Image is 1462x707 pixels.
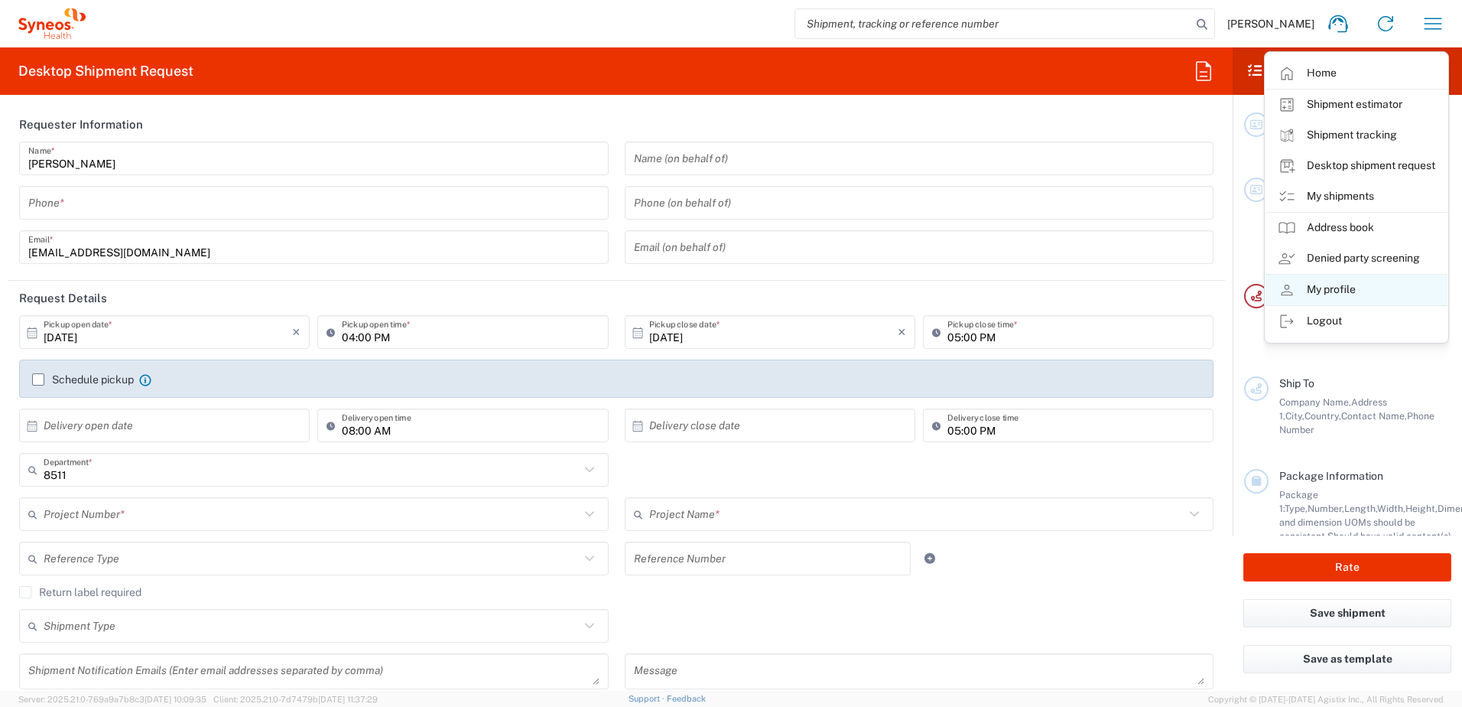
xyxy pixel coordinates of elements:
span: Package 1: [1279,489,1318,514]
span: City, [1285,410,1304,422]
a: My profile [1265,275,1447,305]
label: Schedule pickup [32,373,134,386]
span: Ship To [1279,377,1314,389]
a: Add Reference [919,548,941,569]
a: Logout [1265,306,1447,337]
span: Height, [1405,503,1438,514]
input: Shipment, tracking or reference number [795,9,1191,38]
a: Support [629,694,667,703]
a: Home [1265,58,1447,89]
a: My shipments [1265,181,1447,212]
button: Rate [1243,553,1451,582]
h2: Requester Information [19,117,143,132]
span: Client: 2025.21.0-7d7479b [213,695,378,704]
span: Server: 2025.21.0-769a9a7b8c3 [18,695,206,704]
i: × [292,320,301,344]
a: Desktop shipment request [1265,151,1447,181]
label: Return label required [19,586,141,598]
button: Save as template [1243,645,1451,673]
span: Width, [1377,503,1405,514]
span: Number, [1308,503,1344,514]
h2: Desktop Shipment Request [18,62,193,80]
span: Country, [1304,410,1341,422]
h2: Shipment Checklist [1246,62,1401,80]
span: Package Information [1279,470,1383,482]
span: Copyright © [DATE]-[DATE] Agistix Inc., All Rights Reserved [1208,692,1444,706]
a: Address book [1265,213,1447,243]
span: [DATE] 11:37:29 [318,695,378,704]
span: Type, [1285,503,1308,514]
a: Denied party screening [1265,243,1447,274]
a: Shipment estimator [1265,90,1447,120]
span: Should have valid content(s) [1327,530,1451,542]
span: Contact Name, [1341,410,1407,422]
button: Save shipment [1243,599,1451,627]
i: × [898,320,906,344]
h2: Request Details [19,291,107,306]
a: Shipment tracking [1265,120,1447,151]
span: [DATE] 10:09:35 [145,695,206,704]
span: [PERSON_NAME] [1227,17,1314,31]
a: Feedback [667,694,706,703]
span: Length, [1344,503,1377,514]
span: Company Name, [1279,396,1351,408]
